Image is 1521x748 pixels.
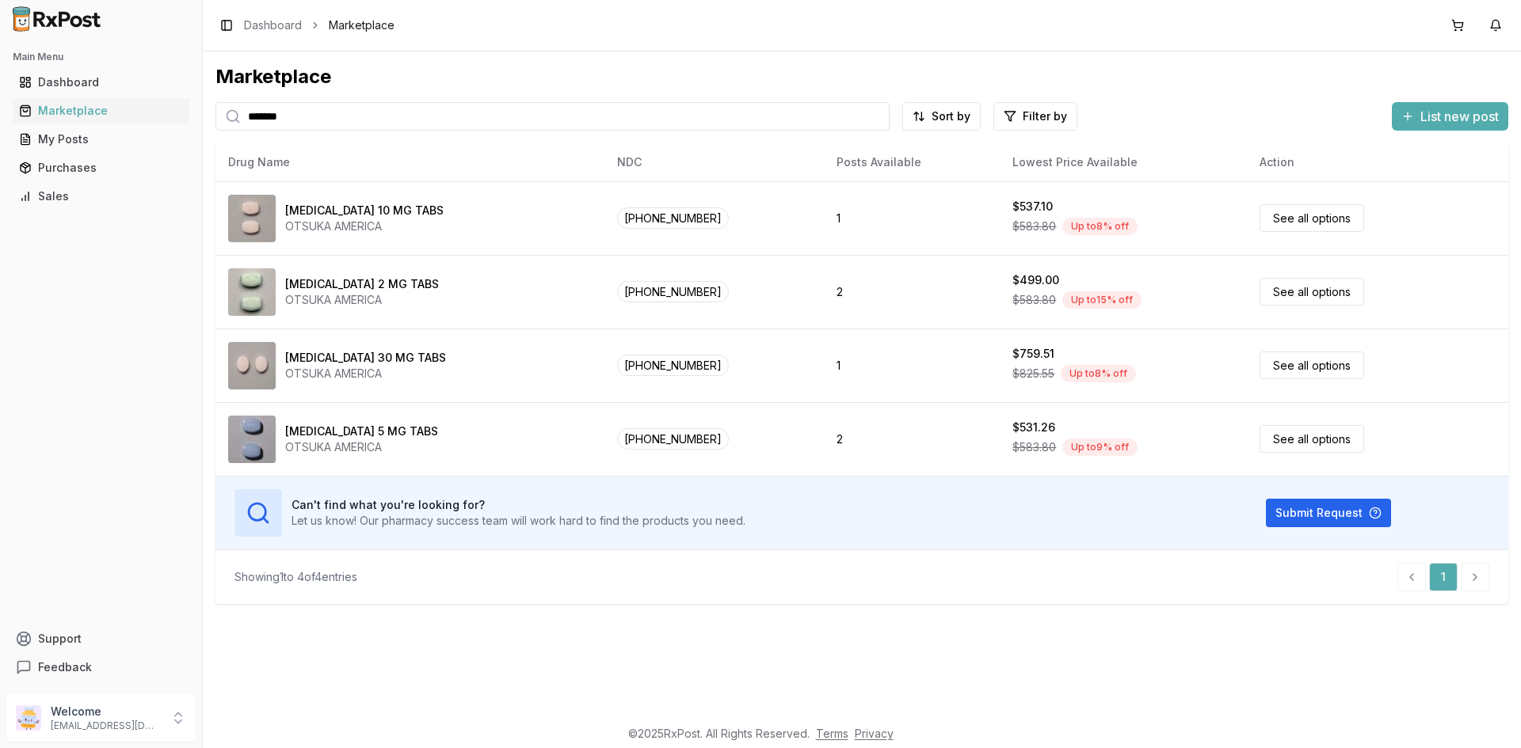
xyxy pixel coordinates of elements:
[6,184,196,209] button: Sales
[1012,292,1056,308] span: $583.80
[1012,439,1056,455] span: $583.80
[13,97,189,125] a: Marketplace
[234,569,357,585] div: Showing 1 to 4 of 4 entries
[19,188,183,204] div: Sales
[1429,563,1458,591] a: 1
[292,513,745,529] p: Let us know! Our pharmacy success team will work hard to find the products you need.
[1012,272,1059,288] div: $499.00
[824,255,1000,328] td: 2
[824,402,1000,476] td: 2
[19,103,183,119] div: Marketplace
[228,416,276,463] img: Abilify 5 MG TABS
[932,108,970,124] span: Sort by
[1247,143,1508,181] th: Action
[902,102,981,131] button: Sort by
[6,6,108,32] img: RxPost Logo
[16,705,41,731] img: User avatar
[6,127,196,152] button: My Posts
[1000,143,1247,181] th: Lowest Price Available
[1260,204,1364,232] a: See all options
[228,342,276,389] img: Abilify 30 MG TABS
[51,704,161,720] p: Welcome
[1061,365,1136,382] div: Up to 8 % off
[292,497,745,513] h3: Can't find what you're looking for?
[1012,366,1054,382] span: $825.55
[1397,563,1489,591] nav: pagination
[1062,439,1138,456] div: Up to 9 % off
[285,350,446,366] div: [MEDICAL_DATA] 30 MG TABS
[285,203,444,218] div: [MEDICAL_DATA] 10 MG TABS
[6,70,196,95] button: Dashboard
[824,143,1000,181] th: Posts Available
[228,195,276,242] img: Abilify 10 MG TABS
[38,659,92,675] span: Feedback
[285,366,446,382] div: OTSUKA AMERICA
[13,125,189,154] a: My Posts
[855,727,894,740] a: Privacy
[13,182,189,211] a: Sales
[1266,499,1391,527] button: Submit Request
[228,268,276,316] img: Abilify 2 MG TABS
[285,423,438,439] div: [MEDICAL_DATA] 5 MG TABS
[824,181,1000,255] td: 1
[824,328,1000,402] td: 1
[285,218,444,234] div: OTSUKA AMERICA
[244,17,302,33] a: Dashboard
[816,727,848,740] a: Terms
[285,292,439,308] div: OTSUKA AMERICA
[1260,425,1364,453] a: See all options
[285,276,439,292] div: [MEDICAL_DATA] 2 MG TABS
[51,720,161,732] p: [EMAIL_ADDRESS][DOMAIN_NAME]
[617,428,729,450] span: [PHONE_NUMBER]
[13,51,189,63] h2: Main Menu
[1012,218,1056,234] span: $583.80
[617,207,729,229] span: [PHONE_NUMBER]
[13,154,189,182] a: Purchases
[285,439,438,455] div: OTSUKA AMERICA
[1012,346,1054,362] div: $759.51
[1012,420,1055,435] div: $531.26
[1392,102,1508,131] button: List new post
[6,98,196,123] button: Marketplace
[19,74,183,90] div: Dashboard
[19,160,183,176] div: Purchases
[244,17,395,33] nav: breadcrumb
[1062,218,1138,235] div: Up to 8 % off
[1392,110,1508,126] a: List new post
[1012,199,1053,215] div: $537.10
[993,102,1077,131] button: Filter by
[1420,107,1499,126] span: List new post
[617,281,729,302] span: [PHONE_NUMBER]
[215,64,1508,89] div: Marketplace
[6,653,196,682] button: Feedback
[13,68,189,97] a: Dashboard
[215,143,604,181] th: Drug Name
[19,131,183,147] div: My Posts
[1260,278,1364,306] a: See all options
[1062,291,1142,309] div: Up to 15 % off
[1260,351,1364,379] a: See all options
[617,355,729,376] span: [PHONE_NUMBER]
[6,155,196,180] button: Purchases
[6,625,196,653] button: Support
[1023,108,1067,124] span: Filter by
[604,143,824,181] th: NDC
[329,17,395,33] span: Marketplace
